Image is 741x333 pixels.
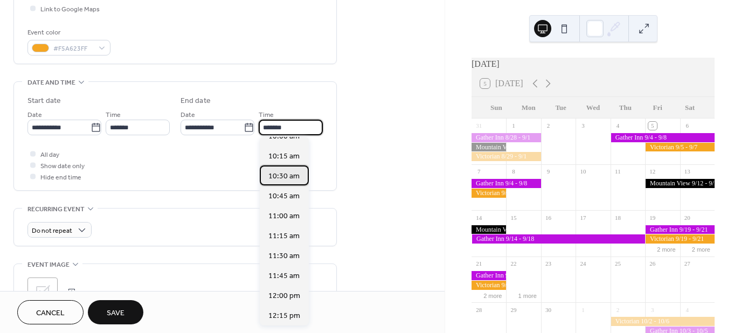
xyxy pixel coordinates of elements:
div: Victorian 10/2 - 10/6 [611,317,715,326]
span: Time [106,109,121,121]
div: Start date [27,95,61,107]
div: Gather Inn 9/19 - 9/21 [645,225,715,234]
div: 27 [683,260,691,268]
button: 2 more [479,290,506,300]
div: 25 [614,260,622,268]
div: 31 [475,122,483,130]
div: 28 [475,306,483,314]
div: Victorian 8/29 - 9/1 [472,152,541,161]
div: 3 [648,306,656,314]
div: Wed [577,97,610,119]
div: 7 [475,168,483,176]
div: 5 [648,122,656,130]
div: 9 [544,168,552,176]
div: 4 [614,122,622,130]
div: 3 [579,122,587,130]
div: Mountain View 9/12 - 9/14 [645,179,715,188]
div: 15 [509,213,517,221]
span: 10:45 am [268,191,300,202]
div: 6 [683,122,691,130]
span: 10:30 am [268,171,300,182]
span: 12:15 pm [268,310,300,322]
div: 1 [579,306,587,314]
span: 11:00 am [268,211,300,222]
div: Mon [513,97,545,119]
div: 16 [544,213,552,221]
div: 20 [683,213,691,221]
span: Date [181,109,195,121]
span: Date [27,109,42,121]
div: ; [27,277,58,308]
span: All day [40,149,59,161]
button: Cancel [17,300,84,324]
div: 10 [579,168,587,176]
span: #F5A623FF [53,43,93,54]
div: 2 [614,306,622,314]
div: Thu [609,97,641,119]
div: Victorian 9/19 - 9/21 [645,234,715,244]
span: Date and time [27,77,75,88]
div: 13 [683,168,691,176]
div: Mountain View 9/12 - 9/14 [472,225,506,234]
div: 14 [475,213,483,221]
span: 11:45 am [268,270,300,282]
div: 24 [579,260,587,268]
div: [DATE] [472,58,715,71]
span: 12:00 pm [268,290,300,302]
span: 11:30 am [268,251,300,262]
div: 8 [509,168,517,176]
button: 2 more [688,244,715,253]
div: 19 [648,213,656,221]
div: 12 [648,168,656,176]
span: Show date only [40,161,85,172]
span: Recurring event [27,204,85,215]
div: 2 [544,122,552,130]
div: Victorian 9/5 - 9/7 [472,189,506,198]
span: 10:15 am [268,151,300,162]
span: Link to Google Maps [40,4,100,15]
div: Event color [27,27,108,38]
span: Do not repeat [32,225,72,237]
div: 22 [509,260,517,268]
div: Gather Inn 9/14 - 9/18 [472,234,645,244]
div: Gather Inn 9/19 - 9/21 [472,271,506,280]
div: Victorian 9/5 - 9/7 [645,143,715,152]
span: Save [107,308,124,319]
span: Cancel [36,308,65,319]
div: End date [181,95,211,107]
span: Hide end time [40,172,81,183]
div: Sat [674,97,706,119]
div: 26 [648,260,656,268]
div: Tue [545,97,577,119]
div: Victorian 9/19 - 9/21 [472,281,506,290]
span: 11:15 am [268,231,300,242]
div: 30 [544,306,552,314]
div: Sun [480,97,513,119]
div: 21 [475,260,483,268]
div: 11 [614,168,622,176]
div: 29 [509,306,517,314]
button: 1 more [514,290,541,300]
div: Gather Inn 9/4 - 9/8 [472,179,541,188]
div: 18 [614,213,622,221]
div: 4 [683,306,691,314]
button: Save [88,300,143,324]
div: 23 [544,260,552,268]
div: Fri [641,97,674,119]
div: Gather Inn 9/4 - 9/8 [611,133,715,142]
div: 17 [579,213,587,221]
span: Time [259,109,274,121]
span: Event image [27,259,70,270]
div: 1 [509,122,517,130]
div: Gather Inn 8/28 - 9/1 [472,133,541,142]
div: Mountain View 8/29 - 8/31 [472,143,506,152]
button: 2 more [653,244,680,253]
